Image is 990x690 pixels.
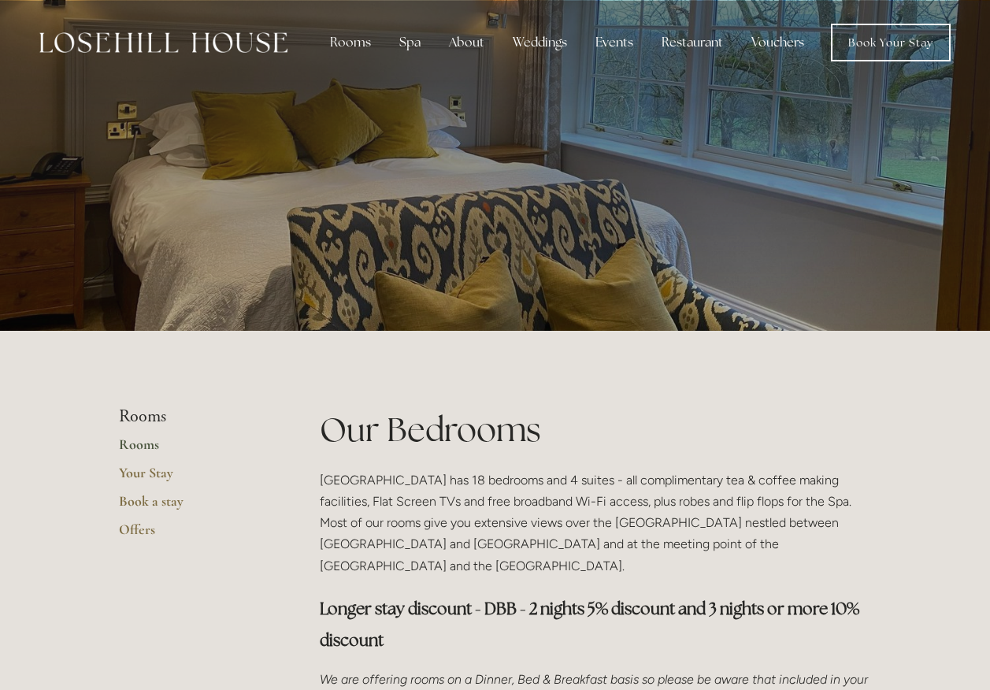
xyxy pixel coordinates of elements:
h1: Our Bedrooms [320,406,872,453]
a: Rooms [119,436,269,464]
div: About [436,27,497,58]
div: Spa [387,27,433,58]
img: Losehill House [39,32,287,53]
div: Weddings [500,27,580,58]
li: Rooms [119,406,269,427]
a: Offers [119,521,269,549]
a: Book Your Stay [831,24,951,61]
strong: Longer stay discount - DBB - 2 nights 5% discount and 3 nights or more 10% discount [320,598,862,651]
div: Restaurant [649,27,736,58]
div: Rooms [317,27,384,58]
div: Events [583,27,646,58]
a: Your Stay [119,464,269,492]
a: Book a stay [119,492,269,521]
p: [GEOGRAPHIC_DATA] has 18 bedrooms and 4 suites - all complimentary tea & coffee making facilities... [320,469,872,577]
a: Vouchers [739,27,817,58]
